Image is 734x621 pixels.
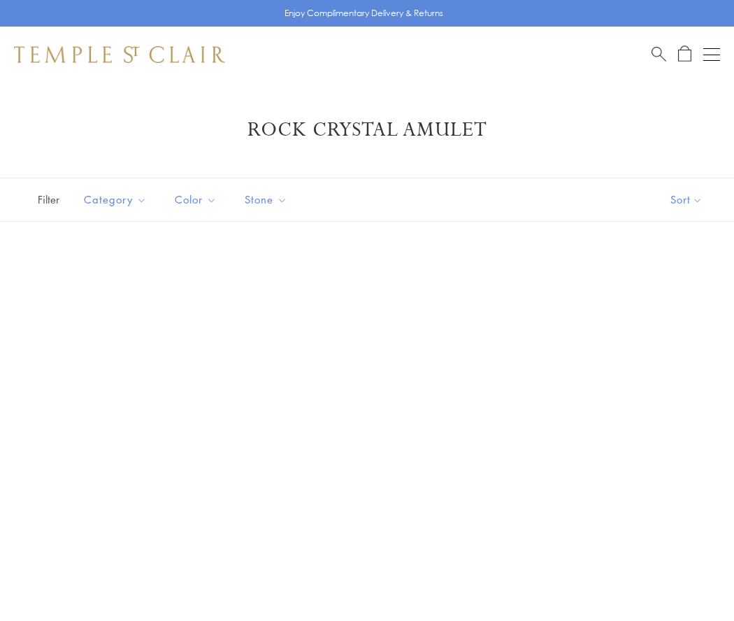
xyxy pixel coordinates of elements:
[77,191,157,208] span: Category
[35,117,699,143] h1: Rock Crystal Amulet
[164,184,227,215] button: Color
[14,46,225,63] img: Temple St. Clair
[168,191,227,208] span: Color
[639,178,734,221] button: Show sort by
[73,184,157,215] button: Category
[678,45,691,63] a: Open Shopping Bag
[238,191,298,208] span: Stone
[652,45,666,63] a: Search
[285,6,443,20] p: Enjoy Complimentary Delivery & Returns
[234,184,298,215] button: Stone
[703,46,720,63] button: Open navigation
